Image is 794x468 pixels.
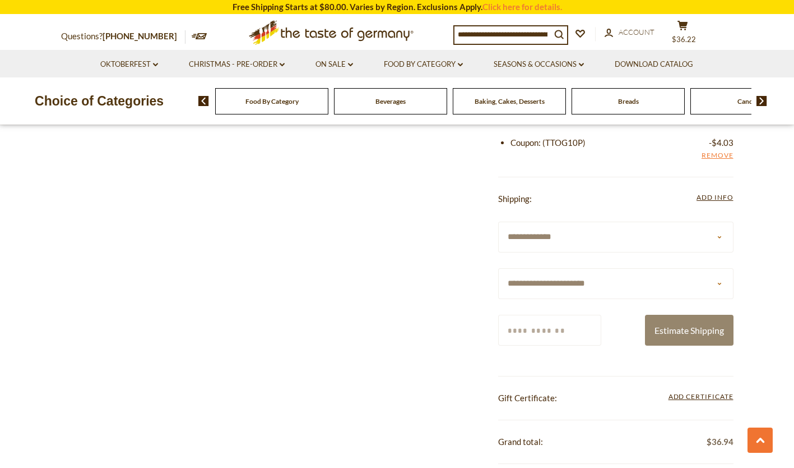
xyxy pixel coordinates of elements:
[668,391,733,403] span: Add Certificate
[709,136,733,150] span: -$4.03
[615,58,693,71] a: Download Catalog
[103,31,177,41] a: [PHONE_NUMBER]
[605,26,654,39] a: Account
[666,20,700,48] button: $36.22
[645,315,733,346] button: Estimate Shipping
[482,2,562,12] a: Click here for details.
[498,393,557,403] span: Gift Certificate:
[375,97,406,105] a: Beverages
[245,97,299,105] a: Food By Category
[384,58,463,71] a: Food By Category
[198,96,209,106] img: previous arrow
[756,96,767,106] img: next arrow
[475,97,545,105] a: Baking, Cakes, Desserts
[100,58,158,71] a: Oktoberfest
[737,97,756,105] a: Candy
[498,437,543,447] span: Grand total:
[697,193,733,201] span: Add Info
[510,136,733,150] li: Coupon: (TTOG10P)
[494,58,584,71] a: Seasons & Occasions
[619,27,654,36] span: Account
[315,58,353,71] a: On Sale
[61,29,185,44] p: Questions?
[702,150,733,162] a: Remove
[189,58,285,71] a: Christmas - PRE-ORDER
[707,435,733,449] span: $36.94
[672,35,696,44] span: $36.22
[498,194,532,204] span: Shipping:
[618,97,639,105] a: Breads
